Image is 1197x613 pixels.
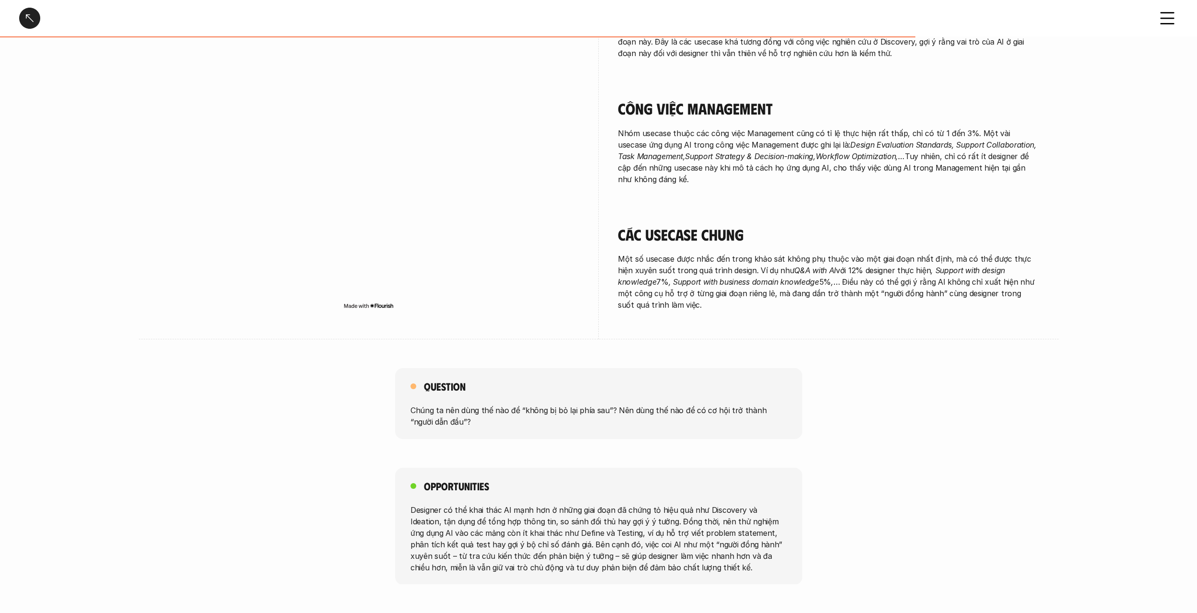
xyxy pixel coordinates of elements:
p: Một số usecase được nhắc đến trong khảo sát không phụ thuộc vào một giai đoạn nhất định, mà có th... [618,253,1039,311]
p: Chúng ta nên dùng thế nào để “không bị bỏ lại phía sau”? Nên dùng thế nào để có cơ hội trở thành ... [410,405,787,428]
em: , [831,277,833,287]
img: Made with Flourish [343,301,394,309]
em: Design Evaluation Standards, Support Collaboration, Task Management,Support Strategy & Decision-m... [618,140,1039,161]
em: Q&A with AI [794,266,836,275]
h4: Các usecase chung [618,225,1039,243]
p: và là hai usecase được nhiều designer thực hiện nhất trong giai đoạn này. Đây là các usecase khá ... [618,24,1039,59]
h5: Question [424,380,466,393]
h5: Opportunities [424,479,489,493]
p: Designer có thể khai thác AI mạnh hơn ở những giai đoạn đã chứng tỏ hiệu quả như Discovery và Ide... [410,504,787,573]
em: , Support with business domain knowledge [669,277,819,287]
iframe: Interactive or visual content [158,12,580,300]
h4: Công việc Management [618,99,1039,117]
p: Nhóm usecase thuộc các công việc Management cũng có tỉ lệ thực hiện rất thấp, chỉ có từ 1 đến 3%.... [618,127,1039,185]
